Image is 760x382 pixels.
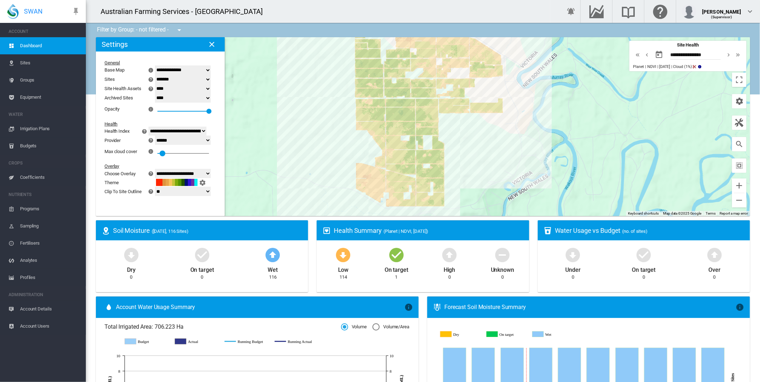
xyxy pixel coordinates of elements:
button: icon-help-circle [146,84,156,93]
div: Theme [104,180,156,185]
span: Account Users [20,318,80,335]
span: Coefficients [20,169,80,186]
button: icon-cog [732,94,746,108]
tspan: 10 [390,354,394,358]
md-icon: icon-chevron-double-right [734,50,742,59]
div: On target [190,263,214,274]
tspan: 10 [116,354,120,358]
md-icon: icon-close [208,40,216,49]
div: Max cloud cover [104,149,137,154]
div: Base Map [104,67,125,73]
g: Running Actual [275,338,318,345]
span: Budgets [20,137,80,155]
div: 116 [269,274,277,280]
img: SWAN-Landscape-Logo-Colour-drop.png [7,4,19,19]
button: icon-select-all [732,158,746,173]
button: Keyboard shortcuts [628,211,659,216]
md-icon: icon-checkbox-marked-circle [194,246,211,263]
button: md-calendar [652,48,666,62]
md-icon: icon-cog [735,97,744,106]
div: [PERSON_NAME] [702,5,741,13]
div: 0 [130,274,132,280]
div: Provider [104,138,121,143]
button: icon-chevron-left [642,50,652,59]
div: Unknown [491,263,514,274]
button: icon-help-circle [140,127,150,136]
div: Clip To Site Outline [104,189,142,194]
div: Health Index [104,128,130,134]
md-icon: icon-content-cut [692,64,697,70]
md-icon: icon-information [404,303,413,312]
md-icon: icon-information [736,303,744,312]
tspan: 8 [390,369,392,373]
g: On target [487,331,528,338]
div: Wet [268,263,278,274]
span: (Planet | NDVI, [DATE]) [384,229,428,234]
md-icon: icon-menu-down [175,26,184,34]
span: Fertilisers [20,235,80,252]
md-icon: icon-help-circle [140,127,149,136]
span: WATER [9,109,80,120]
md-icon: icon-information [697,64,703,70]
span: Total Irrigated Area: 706.223 Ha [104,323,341,331]
md-icon: icon-arrow-up-bold-circle [706,246,723,263]
span: CROPS [9,157,80,169]
div: Under [565,263,581,274]
div: Water Usage vs Budget [555,226,744,235]
md-radio-button: Volume [341,324,367,330]
span: Groups [20,72,80,89]
md-icon: icon-checkbox-marked-circle [388,246,405,263]
div: Sites [104,77,115,82]
g: Wet [533,331,574,338]
span: SWAN [24,7,43,16]
button: icon-cog [198,178,208,187]
md-icon: icon-help-circle [147,136,155,145]
h2: Settings [102,40,128,49]
div: On target [632,263,656,274]
g: Running Budget [225,338,268,345]
md-icon: icon-arrow-down-bold-circle [564,246,581,263]
span: NUTRIENTS [9,189,80,200]
span: Planet | NDVI | [DATE] | Cloud (1%) [633,64,692,69]
button: icon-close [205,37,219,52]
div: Australian Farming Services - [GEOGRAPHIC_DATA] [101,6,269,16]
md-icon: icon-water [104,303,113,312]
div: 1 [395,274,398,280]
button: icon-help-circle [146,187,156,196]
div: Health [104,121,208,127]
md-icon: icon-arrow-up-bold-circle [441,246,458,263]
span: ADMINISTRATION [9,289,80,300]
button: Zoom out [732,193,746,207]
md-icon: icon-chevron-down [746,7,754,16]
md-radio-button: Volume/Area [372,324,409,330]
span: Sites [20,54,80,72]
div: Opacity [104,106,120,112]
button: Toggle fullscreen view [732,73,746,87]
md-icon: Search the knowledge base [620,7,637,16]
md-icon: icon-map-marker-radius [102,226,110,235]
div: 0 [572,274,574,280]
md-icon: icon-information [147,105,156,113]
button: icon-help-circle [146,136,156,145]
button: icon-chevron-right [724,50,734,59]
div: Overlay [104,163,208,169]
span: Equipment [20,89,80,106]
g: Actual [175,338,218,345]
g: Dry [440,331,482,338]
div: 0 [448,274,451,280]
div: 0 [201,274,203,280]
md-icon: icon-help-circle [147,75,155,84]
a: Report a map error [720,211,748,215]
button: icon-help-circle [146,169,156,178]
span: Map data ©2025 Google [663,211,701,215]
button: icon-menu-down [172,23,186,37]
md-icon: icon-arrow-up-bold-circle [264,246,281,263]
div: Site Health Assets [104,86,141,91]
md-icon: icon-help-circle [147,187,155,196]
button: Zoom in [732,178,746,193]
md-icon: icon-pin [72,7,80,16]
md-icon: icon-arrow-down-bold-circle [123,246,140,263]
a: Terms [706,211,716,215]
div: High [444,263,455,274]
g: Budget [125,338,168,345]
